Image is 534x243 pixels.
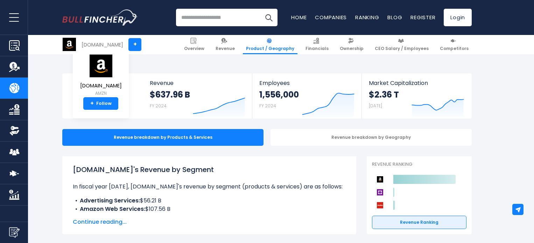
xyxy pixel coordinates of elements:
small: FY 2024 [259,103,276,109]
img: Wayfair competitors logo [375,188,385,197]
a: Competitors [437,35,472,54]
b: Amazon Web Services: [80,205,145,213]
a: + [128,38,141,51]
img: Amazon.com competitors logo [375,175,385,184]
li: $107.56 B [73,205,346,213]
img: AMZN logo [89,54,113,78]
b: Advertising Services: [80,196,140,205]
a: Revenue Ranking [372,216,466,229]
span: Product / Geography [246,46,294,51]
small: FY 2024 [150,103,167,109]
a: Overview [181,35,208,54]
a: Financials [302,35,332,54]
strong: 1,556,000 [259,89,299,100]
img: AutoZone competitors logo [375,201,385,210]
li: $56.21 B [73,196,346,205]
a: Revenue $637.96 B FY 2024 [143,73,252,119]
strong: $2.36 T [369,89,399,100]
a: Ownership [337,35,367,54]
img: Bullfincher logo [62,9,138,26]
img: AMZN logo [63,38,76,51]
a: Ranking [355,14,379,21]
span: Overview [184,46,204,51]
a: [DOMAIN_NAME] AMZN [80,54,122,98]
a: Revenue [212,35,238,54]
span: Market Capitalization [369,80,464,86]
div: Revenue breakdown by Geography [270,129,472,146]
a: Employees 1,556,000 FY 2024 [252,73,361,119]
a: +Follow [83,97,118,110]
a: Blog [387,14,402,21]
div: [DOMAIN_NAME] [82,41,123,49]
small: [DATE] [369,103,382,109]
div: Revenue breakdown by Products & Services [62,129,264,146]
a: Register [410,14,435,21]
span: Employees [259,80,354,86]
a: CEO Salary / Employees [372,35,432,54]
img: Ownership [9,126,20,136]
strong: $637.96 B [150,89,190,100]
span: Financials [305,46,329,51]
span: Revenue [216,46,235,51]
span: Competitors [440,46,469,51]
button: Search [260,9,277,26]
a: Companies [315,14,347,21]
h1: [DOMAIN_NAME]'s Revenue by Segment [73,164,346,175]
strong: + [90,100,94,107]
small: AMZN [80,90,122,97]
p: Revenue Ranking [372,162,466,167]
span: [DOMAIN_NAME] [80,83,122,89]
a: Go to homepage [62,9,138,26]
span: Continue reading... [73,218,346,226]
span: Ownership [340,46,364,51]
p: In fiscal year [DATE], [DOMAIN_NAME]'s revenue by segment (products & services) are as follows: [73,183,346,191]
a: Home [291,14,307,21]
span: CEO Salary / Employees [375,46,429,51]
a: Login [444,9,472,26]
a: Product / Geography [243,35,297,54]
a: Market Capitalization $2.36 T [DATE] [362,73,471,119]
span: Revenue [150,80,245,86]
